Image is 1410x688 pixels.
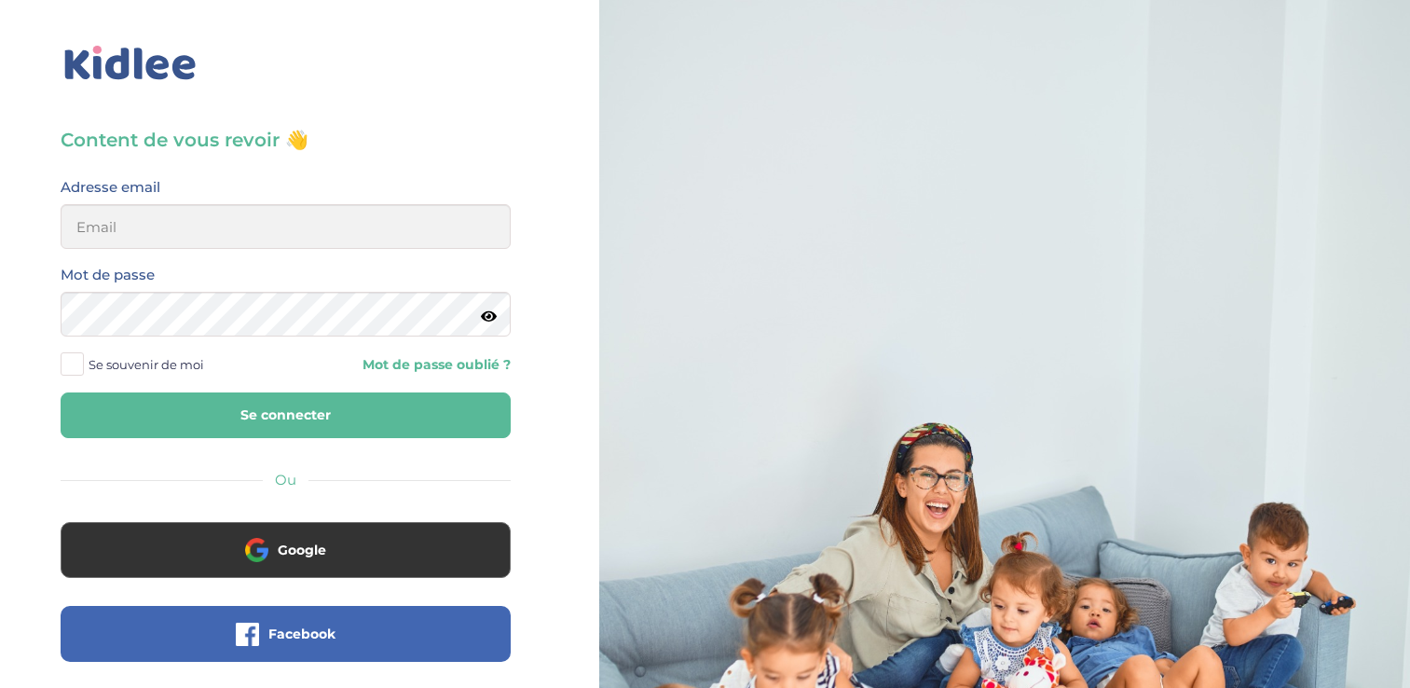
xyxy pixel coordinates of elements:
a: Google [61,554,511,571]
span: Google [278,541,326,559]
button: Google [61,522,511,578]
label: Adresse email [61,175,160,200]
a: Facebook [61,638,511,655]
button: Facebook [61,606,511,662]
h3: Content de vous revoir 👋 [61,127,511,153]
img: google.png [245,538,268,561]
img: logo_kidlee_bleu [61,42,200,85]
a: Mot de passe oublié ? [299,356,510,374]
span: Ou [275,471,296,488]
span: Facebook [268,625,335,643]
button: Se connecter [61,392,511,438]
input: Email [61,204,511,249]
label: Mot de passe [61,263,155,287]
span: Se souvenir de moi [89,352,204,377]
img: facebook.png [236,623,259,646]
